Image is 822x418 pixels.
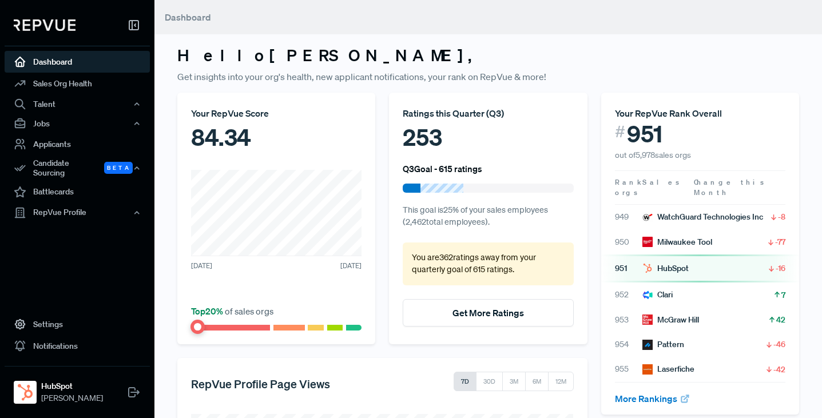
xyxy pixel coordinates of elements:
button: Talent [5,94,150,114]
img: Pattern [642,340,653,350]
span: [DATE] [340,261,362,271]
div: Milwaukee Tool [642,236,712,248]
a: Notifications [5,335,150,357]
img: Milwaukee Tool [642,237,653,247]
span: 955 [615,363,642,375]
span: [DATE] [191,261,212,271]
img: RepVue [14,19,76,31]
span: 951 [615,262,642,274]
span: out of 5,978 sales orgs [615,150,691,160]
strong: HubSpot [41,380,103,392]
button: Candidate Sourcing Beta [5,155,150,181]
a: More Rankings [615,393,690,404]
h6: Q3 Goal - 615 ratings [403,164,482,174]
span: Sales orgs [615,177,681,197]
span: 954 [615,339,642,351]
div: WatchGuard Technologies Inc [642,211,763,223]
button: Get More Ratings [403,299,573,327]
span: -8 [778,211,785,222]
div: McGraw Hill [642,314,699,326]
span: Top 20 % [191,305,225,317]
a: Sales Org Health [5,73,150,94]
button: 6M [525,372,549,391]
span: -77 [775,236,785,248]
div: 84.34 [191,120,362,154]
span: 951 [627,120,662,148]
div: Ratings this Quarter ( Q3 ) [403,106,573,120]
div: Your RepVue Score [191,106,362,120]
div: HubSpot [642,262,689,274]
div: 253 [403,120,573,154]
img: McGraw Hill [642,315,653,325]
button: RepVue Profile [5,203,150,222]
span: Dashboard [165,11,211,23]
span: -46 [773,339,785,350]
img: HubSpot [16,383,34,401]
span: Your RepVue Rank Overall [615,108,722,119]
span: Rank [615,177,642,188]
button: Jobs [5,114,150,133]
div: Candidate Sourcing [5,155,150,181]
a: Settings [5,313,150,335]
span: 42 [776,314,785,325]
button: 7D [454,372,476,391]
span: -42 [773,364,785,375]
span: -16 [776,262,785,274]
span: Change this Month [694,177,766,197]
span: 952 [615,289,642,301]
p: You are 362 ratings away from your quarterly goal of 615 ratings . [412,252,564,276]
span: of sales orgs [191,305,273,317]
img: Clari [642,290,653,300]
button: 3M [502,372,526,391]
button: 30D [476,372,503,391]
span: 953 [615,314,642,326]
a: HubSpotHubSpot[PERSON_NAME] [5,366,150,409]
span: 949 [615,211,642,223]
h5: RepVue Profile Page Views [191,377,330,391]
img: HubSpot [642,263,653,273]
img: WatchGuard Technologies Inc [642,212,653,222]
p: Get insights into your org's health, new applicant notifications, your rank on RepVue & more! [177,70,799,83]
a: Applicants [5,133,150,155]
img: Laserfiche [642,364,653,375]
p: This goal is 25 % of your sales employees ( 2,462 total employees). [403,204,573,229]
span: 7 [781,289,785,301]
div: Pattern [642,339,684,351]
h3: Hello [PERSON_NAME] , [177,46,799,65]
div: Laserfiche [642,363,694,375]
span: [PERSON_NAME] [41,392,103,404]
button: 12M [548,372,574,391]
a: Battlecards [5,181,150,203]
a: Dashboard [5,51,150,73]
span: Beta [104,162,133,174]
span: 950 [615,236,642,248]
span: # [615,120,625,144]
div: Clari [642,289,673,301]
